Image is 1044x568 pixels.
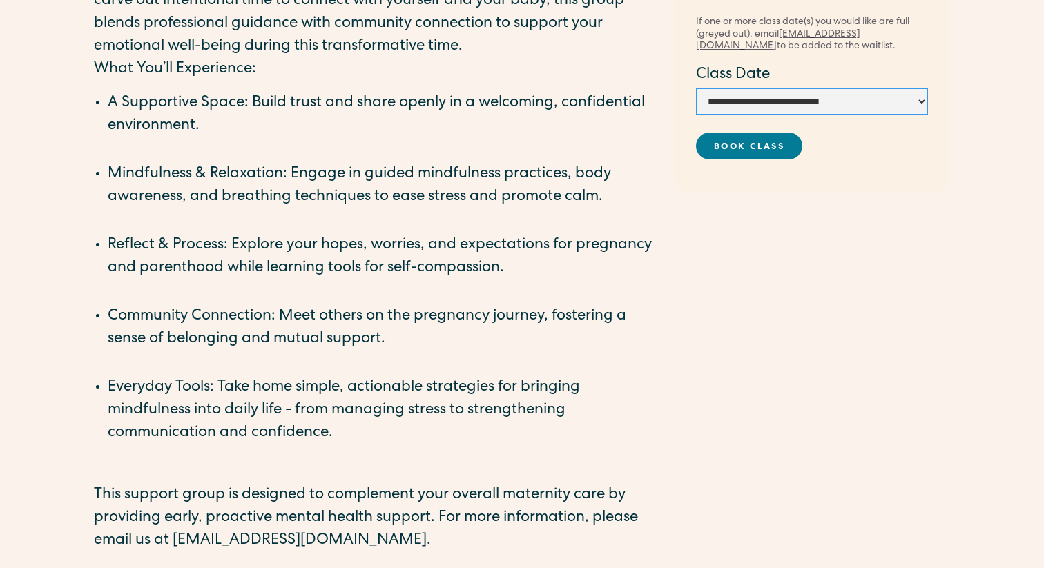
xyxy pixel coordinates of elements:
[108,164,660,232] li: Mindfulness & Relaxation: Engage in guided mindfulness practices, body awareness, and breathing t...
[696,64,928,87] label: Class Date
[108,377,660,445] li: Everyday Tools: Take home simple, actionable strategies for bringing mindfulness into daily life ...
[696,17,928,53] div: If one or more class date(s) you would like are full (greyed out), email to be added to the waitl...
[108,306,660,374] li: Community Connection: Meet others on the pregnancy journey, fostering a sense of belonging and mu...
[94,484,660,553] p: This support group is designed to complement your overall maternity care by providing early, proa...
[108,92,660,161] li: A Supportive Space: Build trust and share openly in a welcoming, confidential environment.
[94,59,660,81] p: What You’ll Experience:
[94,462,660,484] p: ‍
[108,235,660,303] li: Reflect & Process: Explore your hopes, worries, and expectations for pregnancy and parenthood whi...
[696,133,802,159] a: Book Class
